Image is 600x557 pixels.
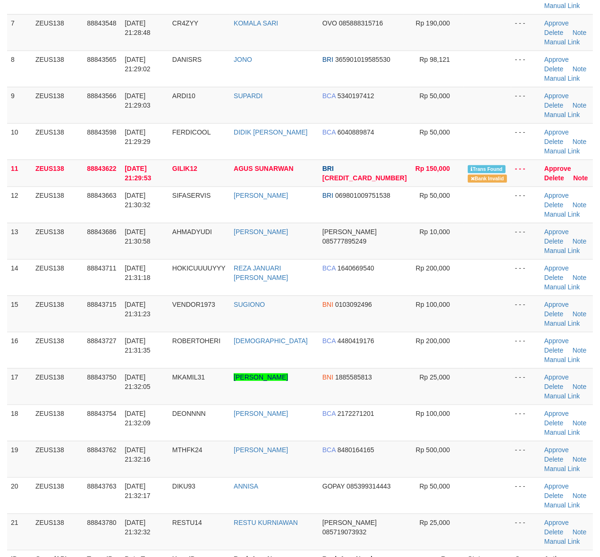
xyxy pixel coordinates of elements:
span: Copy 1885585813 to clipboard [335,373,372,381]
span: BCA [322,92,336,100]
a: Manual Link [544,356,580,363]
span: [DATE] 21:29:02 [125,56,151,73]
span: [DATE] 21:31:23 [125,301,151,318]
span: Copy 085777895249 to clipboard [322,237,366,245]
td: - - - [511,368,541,405]
a: Manual Link [544,392,580,400]
a: DIDIK [PERSON_NAME] [234,128,307,136]
span: Rp 150,000 [415,165,450,172]
a: [PERSON_NAME] [234,446,288,454]
span: Copy 1640669540 to clipboard [338,264,374,272]
td: ZEUS138 [32,186,83,223]
td: ZEUS138 [32,405,83,441]
span: BCA [322,337,336,345]
span: 88843762 [87,446,116,454]
a: KOMALA SARI [234,19,278,27]
span: 88843727 [87,337,116,345]
a: Note [573,346,587,354]
a: Manual Link [544,320,580,327]
span: [DATE] 21:32:09 [125,410,151,427]
span: Rp 10,000 [420,228,450,236]
a: Note [573,419,587,427]
td: 7 [7,14,32,51]
a: Delete [544,138,563,145]
a: Manual Link [544,38,580,46]
span: MTHFK24 [172,446,203,454]
span: BRI [322,56,333,63]
span: Copy 4480419176 to clipboard [338,337,374,345]
td: ZEUS138 [32,160,83,186]
a: SUGIONO [234,301,265,308]
span: 88843622 [87,165,116,172]
a: Note [573,201,587,209]
span: Rp 50,000 [420,92,450,100]
a: JONO [234,56,252,63]
td: - - - [511,186,541,223]
a: Approve [544,373,569,381]
span: Rp 200,000 [416,337,450,345]
span: GILIK12 [172,165,197,172]
span: Rp 98,121 [420,56,450,63]
a: Delete [544,174,564,182]
a: Approve [544,165,571,172]
span: DEONNNN [172,410,206,417]
span: 88843548 [87,19,116,27]
span: [PERSON_NAME] [322,228,377,236]
span: Copy 069801009751538 to clipboard [335,192,390,199]
span: [DATE] 21:32:16 [125,446,151,463]
span: FERDICOOL [172,128,211,136]
td: ZEUS138 [32,87,83,123]
td: - - - [511,123,541,160]
span: Rp 500,000 [416,446,450,454]
span: 88843763 [87,482,116,490]
span: 88843686 [87,228,116,236]
a: [PERSON_NAME] [234,228,288,236]
a: Approve [544,446,569,454]
span: Copy 6040889874 to clipboard [338,128,374,136]
a: Delete [544,383,563,390]
span: Rp 190,000 [416,19,450,27]
span: BCA [322,128,336,136]
span: [DATE] 21:31:18 [125,264,151,281]
td: ZEUS138 [32,14,83,51]
span: [DATE] 21:32:32 [125,519,151,536]
td: 18 [7,405,32,441]
a: Note [573,138,587,145]
span: 88843598 [87,128,116,136]
span: 88843754 [87,410,116,417]
span: SIFASERVIS [172,192,211,199]
a: Approve [544,192,569,199]
span: BCA [322,264,336,272]
td: - - - [511,332,541,368]
td: ZEUS138 [32,123,83,160]
a: Delete [544,310,563,318]
span: ARDI10 [172,92,195,100]
a: Manual Link [544,465,580,473]
a: Note [573,174,588,182]
span: Copy 085399314443 to clipboard [346,482,390,490]
span: Copy 106301013839506 to clipboard [322,174,407,182]
td: 15 [7,295,32,332]
a: Delete [544,492,563,499]
td: ZEUS138 [32,514,83,550]
span: VENDOR1973 [172,301,215,308]
span: BCA [322,446,336,454]
td: - - - [511,441,541,477]
span: AHMADYUDI [172,228,212,236]
a: Note [573,310,587,318]
a: Note [573,274,587,281]
span: BNI [322,301,333,308]
a: Delete [544,29,563,36]
a: Manual Link [544,2,580,9]
span: [DATE] 21:28:48 [125,19,151,36]
a: Manual Link [544,211,580,218]
span: 88843663 [87,192,116,199]
td: ZEUS138 [32,259,83,295]
span: 88843711 [87,264,116,272]
span: BRI [322,165,334,172]
td: - - - [511,405,541,441]
a: Note [573,383,587,390]
span: Similar transaction found [468,165,506,173]
a: Approve [544,56,569,63]
a: Approve [544,337,569,345]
